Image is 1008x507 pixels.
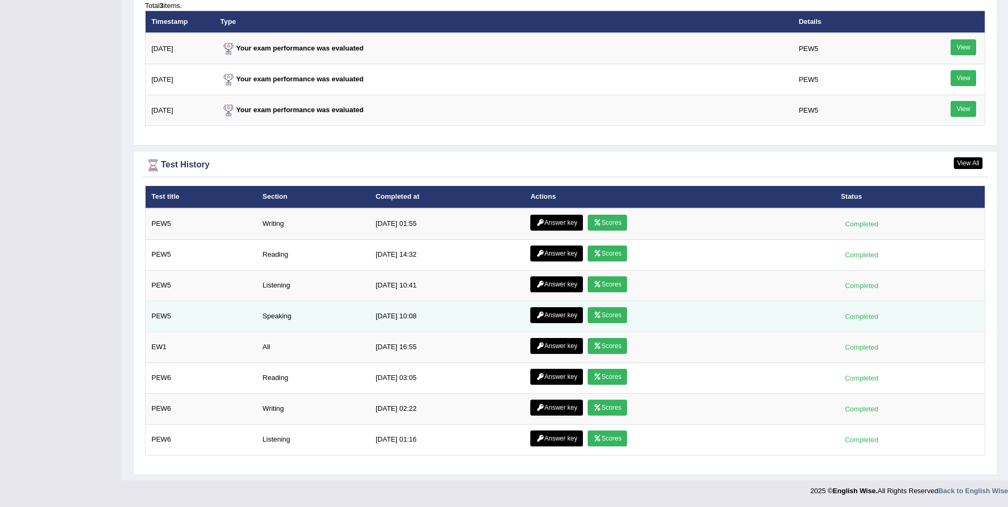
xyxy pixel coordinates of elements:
td: [DATE] 03:05 [370,362,525,393]
a: Scores [588,246,627,261]
td: Speaking [257,301,370,332]
a: Answer key [530,246,583,261]
a: View [951,70,976,86]
a: Answer key [530,400,583,416]
strong: Your exam performance was evaluated [221,106,364,114]
th: Completed at [370,186,525,208]
th: Timestamp [146,11,215,33]
td: PEW5 [793,33,921,64]
a: Answer key [530,307,583,323]
td: PEW6 [146,393,257,424]
th: Actions [524,186,835,208]
td: [DATE] 01:55 [370,208,525,240]
td: Writing [257,208,370,240]
div: Completed [841,280,882,291]
a: Back to English Wise [938,487,1008,495]
a: Answer key [530,369,583,385]
div: Total items. [145,1,985,11]
a: Scores [588,215,627,231]
td: Writing [257,393,370,424]
div: Completed [841,342,882,353]
td: PEW5 [793,64,921,95]
th: Section [257,186,370,208]
a: Scores [588,369,627,385]
b: 3 [159,2,163,10]
div: Completed [841,249,882,260]
a: Scores [588,400,627,416]
th: Status [835,186,985,208]
div: Test History [145,157,985,173]
td: [DATE] 14:32 [370,239,525,270]
td: All [257,332,370,362]
td: PEW5 [146,208,257,240]
td: Reading [257,239,370,270]
div: Completed [841,434,882,445]
a: View [951,39,976,55]
th: Test title [146,186,257,208]
div: Completed [841,403,882,415]
a: View All [954,157,982,169]
td: PEW5 [146,301,257,332]
a: Answer key [530,338,583,354]
a: Scores [588,307,627,323]
div: Completed [841,218,882,230]
th: Details [793,11,921,33]
td: [DATE] [146,64,215,95]
td: PEW5 [146,239,257,270]
td: PEW6 [146,362,257,393]
div: Completed [841,311,882,322]
td: PEW5 [793,95,921,126]
td: Listening [257,270,370,301]
td: PEW6 [146,424,257,455]
td: PEW5 [146,270,257,301]
td: [DATE] 01:16 [370,424,525,455]
a: View [951,101,976,117]
td: [DATE] [146,95,215,126]
td: [DATE] [146,33,215,64]
td: EW1 [146,332,257,362]
div: 2025 © All Rights Reserved [810,480,1008,496]
td: [DATE] 16:55 [370,332,525,362]
a: Answer key [530,215,583,231]
strong: English Wise. [833,487,877,495]
a: Answer key [530,430,583,446]
a: Scores [588,276,627,292]
th: Type [215,11,793,33]
td: [DATE] 02:22 [370,393,525,424]
td: [DATE] 10:41 [370,270,525,301]
a: Scores [588,430,627,446]
td: Listening [257,424,370,455]
a: Scores [588,338,627,354]
td: [DATE] 10:08 [370,301,525,332]
td: Reading [257,362,370,393]
a: Answer key [530,276,583,292]
strong: Your exam performance was evaluated [221,44,364,52]
strong: Your exam performance was evaluated [221,75,364,83]
div: Completed [841,373,882,384]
